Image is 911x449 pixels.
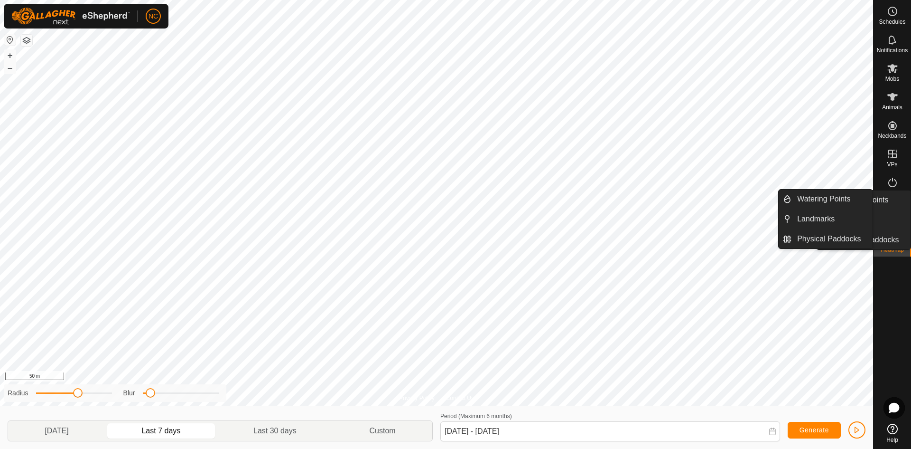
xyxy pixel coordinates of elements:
span: NC [149,11,158,21]
span: Landmarks [797,213,835,225]
a: Help [874,420,911,447]
span: Custom [370,425,396,437]
span: Last 7 days [141,425,180,437]
label: Radius [8,388,28,398]
span: Schedules [879,19,905,25]
button: + [4,50,16,61]
span: Help [886,437,898,443]
label: Blur [123,388,135,398]
li: Watering Points [779,190,873,209]
span: Physical Paddocks [797,233,861,245]
button: Map Layers [21,35,32,46]
span: Neckbands [878,133,906,139]
span: Generate [799,426,829,434]
button: Reset Map [4,34,16,46]
a: Contact Us [446,394,474,402]
span: Last 30 days [253,425,297,437]
li: Physical Paddocks [779,229,873,248]
a: Physical Paddocks [791,229,873,248]
label: Period (Maximum 6 months) [440,413,512,420]
a: Landmarks [791,210,873,229]
span: Notifications [877,48,908,53]
span: Watering Points [797,193,850,205]
li: Landmarks [779,210,873,229]
button: – [4,62,16,74]
span: Heatmap [881,247,904,253]
span: Animals [882,105,902,110]
a: Privacy Policy [399,394,435,402]
button: Generate [788,422,841,439]
span: VPs [887,162,897,167]
span: [DATE] [45,425,68,437]
a: Watering Points [791,190,873,209]
span: Mobs [885,76,899,82]
img: Gallagher Logo [11,8,130,25]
